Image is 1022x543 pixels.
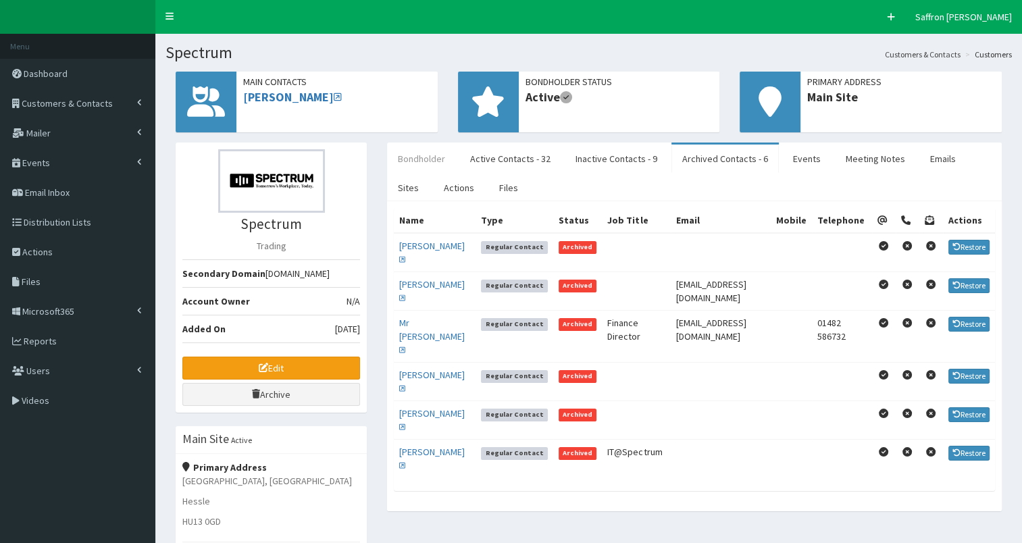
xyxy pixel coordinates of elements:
[559,370,597,382] span: Archived
[26,127,51,139] span: Mailer
[394,208,476,233] th: Name
[488,174,529,202] a: Files
[526,75,713,88] span: Bondholder Status
[671,272,771,311] td: [EMAIL_ADDRESS][DOMAIN_NAME]
[481,241,548,253] span: Regular Contact
[182,259,360,288] li: [DOMAIN_NAME]
[962,49,1012,60] li: Customers
[26,365,50,377] span: Users
[948,446,990,461] a: Restore
[915,11,1012,23] span: Saffron [PERSON_NAME]
[948,407,990,422] a: Restore
[671,145,779,173] a: Archived Contacts - 6
[182,267,265,280] b: Secondary Domain
[243,89,342,105] a: [PERSON_NAME]
[896,208,919,233] th: Telephone Permission
[948,278,990,293] a: Restore
[553,208,603,233] th: Status
[22,246,53,258] span: Actions
[602,208,671,233] th: Job Title
[25,186,70,199] span: Email Inbox
[387,145,456,173] a: Bondholder
[919,208,943,233] th: Post Permission
[885,49,961,60] a: Customers & Contacts
[182,239,360,253] p: Trading
[182,433,229,445] h3: Main Site
[24,68,68,80] span: Dashboard
[559,241,597,253] span: Archived
[559,447,597,459] span: Archived
[182,357,360,380] a: Edit
[347,294,360,308] span: N/A
[459,145,561,173] a: Active Contacts - 32
[948,240,990,255] a: Restore
[22,97,113,109] span: Customers & Contacts
[807,88,995,106] span: Main Site
[399,446,465,471] a: [PERSON_NAME]
[387,174,430,202] a: Sites
[399,317,465,356] a: Mr [PERSON_NAME]
[231,435,252,445] small: Active
[671,311,771,363] td: [EMAIL_ADDRESS][DOMAIN_NAME]
[182,295,250,307] b: Account Owner
[807,75,995,88] span: Primary Address
[602,440,671,478] td: IT@Spectrum
[24,216,91,228] span: Distribution Lists
[165,44,1012,61] h1: Spectrum
[481,318,548,330] span: Regular Contact
[182,383,360,406] a: Archive
[919,145,967,173] a: Emails
[24,335,57,347] span: Reports
[433,174,485,202] a: Actions
[182,323,226,335] b: Added On
[22,157,50,169] span: Events
[943,208,995,233] th: Actions
[771,208,812,233] th: Mobile
[399,240,465,265] a: [PERSON_NAME]
[182,494,360,508] p: Hessle
[182,216,360,232] h3: Spectrum
[559,318,597,330] span: Archived
[948,317,990,332] a: Restore
[481,370,548,382] span: Regular Contact
[481,280,548,292] span: Regular Contact
[481,447,548,459] span: Regular Contact
[565,145,668,173] a: Inactive Contacts - 9
[812,208,872,233] th: Telephone
[399,369,465,394] a: [PERSON_NAME]
[948,369,990,384] a: Restore
[399,278,465,304] a: [PERSON_NAME]
[602,311,671,363] td: Finance Director
[476,208,553,233] th: Type
[782,145,832,173] a: Events
[481,409,548,421] span: Regular Contact
[812,311,872,363] td: 01482 586732
[559,280,597,292] span: Archived
[22,394,49,407] span: Videos
[182,515,360,528] p: HU13 0GD
[22,305,74,317] span: Microsoft365
[835,145,916,173] a: Meeting Notes
[243,75,431,88] span: Main Contacts
[182,461,267,473] strong: Primary Address
[671,208,771,233] th: Email
[335,322,360,336] span: [DATE]
[182,474,360,488] p: [GEOGRAPHIC_DATA], [GEOGRAPHIC_DATA]
[526,88,713,106] span: Active
[872,208,896,233] th: Email Permission
[559,409,597,421] span: Archived
[22,276,41,288] span: Files
[399,407,465,433] a: [PERSON_NAME]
